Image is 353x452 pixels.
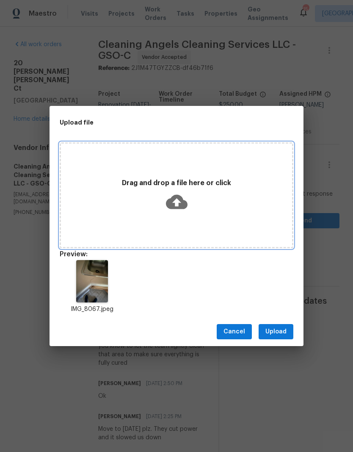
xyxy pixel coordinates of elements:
h2: Upload file [60,118,255,127]
p: IMG_8067.jpeg [60,305,124,314]
p: Drag and drop a file here or click [61,179,292,188]
span: Upload [265,327,287,337]
button: Upload [259,324,293,340]
button: Cancel [217,324,252,340]
span: Cancel [223,327,245,337]
img: 9k= [76,260,108,302]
